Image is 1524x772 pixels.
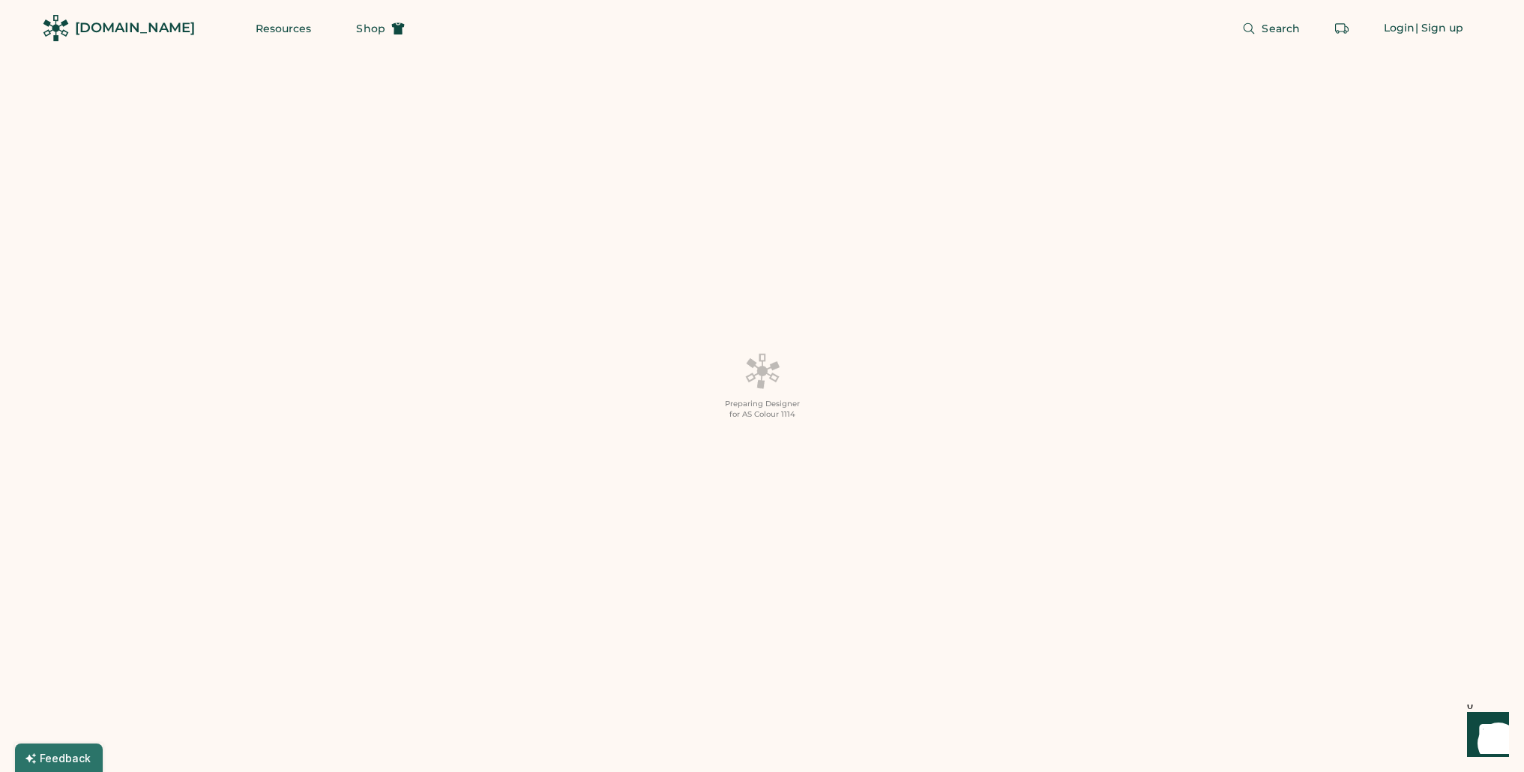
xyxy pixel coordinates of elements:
button: Shop [338,13,422,43]
div: Login [1384,21,1415,36]
button: Resources [238,13,330,43]
div: | Sign up [1415,21,1464,36]
img: Platens-Black-Loader-Spin-rich%20black.webp [744,352,780,390]
div: [DOMAIN_NAME] [75,19,195,37]
div: Preparing Designer for AS Colour 1114 [725,399,800,420]
button: Retrieve an order [1327,13,1357,43]
iframe: Front Chat [1453,705,1517,769]
span: Shop [356,23,385,34]
img: Rendered Logo - Screens [43,15,69,41]
button: Search [1224,13,1318,43]
span: Search [1262,23,1300,34]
